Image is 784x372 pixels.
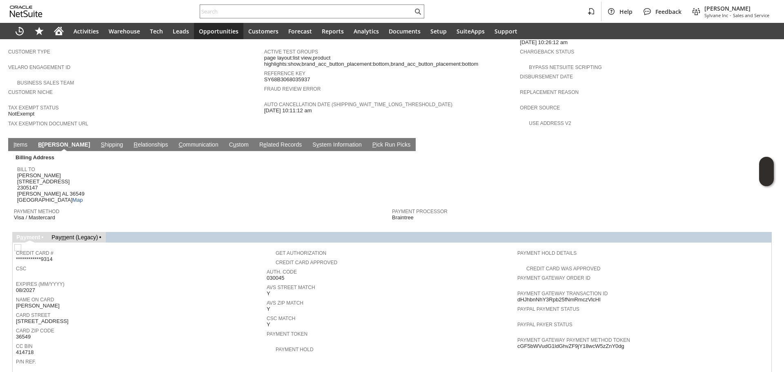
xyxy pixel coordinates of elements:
a: Support [490,23,522,39]
a: Customer Niche [8,89,53,95]
span: a [20,234,23,241]
span: - [730,12,731,18]
span: S [101,141,105,148]
a: Velaro Engagement ID [8,65,70,70]
span: Y [267,306,270,312]
span: [PERSON_NAME] [STREET_ADDRESS] 2305147 [PERSON_NAME] AL 36549 [GEOGRAPHIC_DATA] [17,172,85,203]
span: B [38,141,42,148]
a: Payment [16,234,40,241]
a: Leads [168,23,194,39]
a: CC Bin [16,343,33,349]
span: Warehouse [109,27,140,35]
a: Opportunities [194,23,243,39]
a: Pick Run Picks [370,141,412,149]
a: Customer Type [8,49,50,55]
a: Credit Card # [16,250,53,256]
span: [DATE] 10:26:12 am [520,39,568,46]
a: Card Zip Code [16,328,54,334]
a: Payment Hold Details [517,250,577,256]
span: Braintree [392,214,414,221]
span: Help [619,8,633,16]
a: Reference Key [264,71,305,76]
a: Use Address V2 [529,120,571,126]
span: Opportunities [199,27,238,35]
svg: Shortcuts [34,26,44,36]
span: Support [494,27,517,35]
span: u [233,141,236,148]
span: Sylvane Inc [704,12,728,18]
span: [PERSON_NAME] [16,303,60,309]
span: m [61,234,66,241]
a: Forecast [283,23,317,39]
a: Shipping [99,141,125,149]
span: Analytics [354,27,379,35]
a: Payment Hold [276,347,314,352]
span: 36549 [16,334,31,340]
span: R [134,141,138,148]
span: 08/2027 [16,287,35,294]
a: Map [72,197,82,203]
span: [STREET_ADDRESS] [16,318,69,325]
a: Name On Card [16,297,54,303]
a: P/N Ref. [16,359,36,365]
a: Items [11,141,29,149]
a: Bypass NetSuite Scripting [529,65,601,70]
img: Unchecked [14,244,21,251]
a: Analytics [349,23,384,39]
span: Customers [248,27,278,35]
span: Activities [73,27,99,35]
span: Forecast [288,27,312,35]
a: Business Sales Team [17,80,74,86]
a: Activities [69,23,104,39]
span: Setup [430,27,447,35]
a: AVS Street Match [267,285,315,290]
a: Expires (MM/YYYY) [16,281,65,287]
a: PayPal Payment Status [517,306,579,312]
span: [PERSON_NAME] [704,4,769,12]
span: [DATE] 10:11:12 am [264,107,312,114]
span: Feedback [655,8,682,16]
a: Payment Token [267,331,307,337]
a: Tax Exempt Status [8,105,59,111]
a: System Information [310,141,364,149]
span: I [13,141,15,148]
span: Y [267,290,270,297]
div: Billing Address [14,153,389,162]
a: B[PERSON_NAME] [36,141,92,149]
a: AVS ZIP Match [267,300,303,306]
a: Reports [317,23,349,39]
a: Active Test Groups [264,49,318,55]
a: Chargeback Status [520,49,574,55]
div: Shortcuts [29,23,49,39]
span: Sales and Service [733,12,769,18]
span: y [316,141,319,148]
span: cGF5bWVudG1ldGhvZF9jY18wcW5zZnY0dg [517,343,624,350]
span: P [372,141,376,148]
a: Related Records [257,141,304,149]
a: Payment Gateway Payment Method Token [517,337,630,343]
a: Payment Gateway Transaction ID [517,291,608,296]
a: Documents [384,23,425,39]
a: Setup [425,23,452,39]
a: Tech [145,23,168,39]
svg: Search [413,7,423,16]
a: Disbursement Date [520,74,573,80]
span: 414718 [16,349,33,356]
span: page layout:list view,product highlights:show,brand_acc_button_placement:bottom,brand_acc_button_... [264,55,516,67]
svg: Home [54,26,64,36]
a: Card Street [16,312,51,318]
span: dHJhbnNhY3Rpb25fNmRmczVlcHI [517,296,601,303]
a: PayPal Payer Status [517,322,572,327]
a: Warehouse [104,23,145,39]
a: Relationships [131,141,170,149]
span: Oracle Guided Learning Widget. To move around, please hold and drag [759,172,774,187]
svg: logo [10,6,42,17]
a: Payment Method [14,209,59,214]
span: NotExempt [8,111,34,117]
a: Get Authorization [276,250,326,256]
span: Visa / Mastercard [14,214,55,221]
a: CSC [16,266,26,272]
span: SY68B3068035937 [264,76,310,83]
span: C [178,141,183,148]
a: Custom [227,141,251,149]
